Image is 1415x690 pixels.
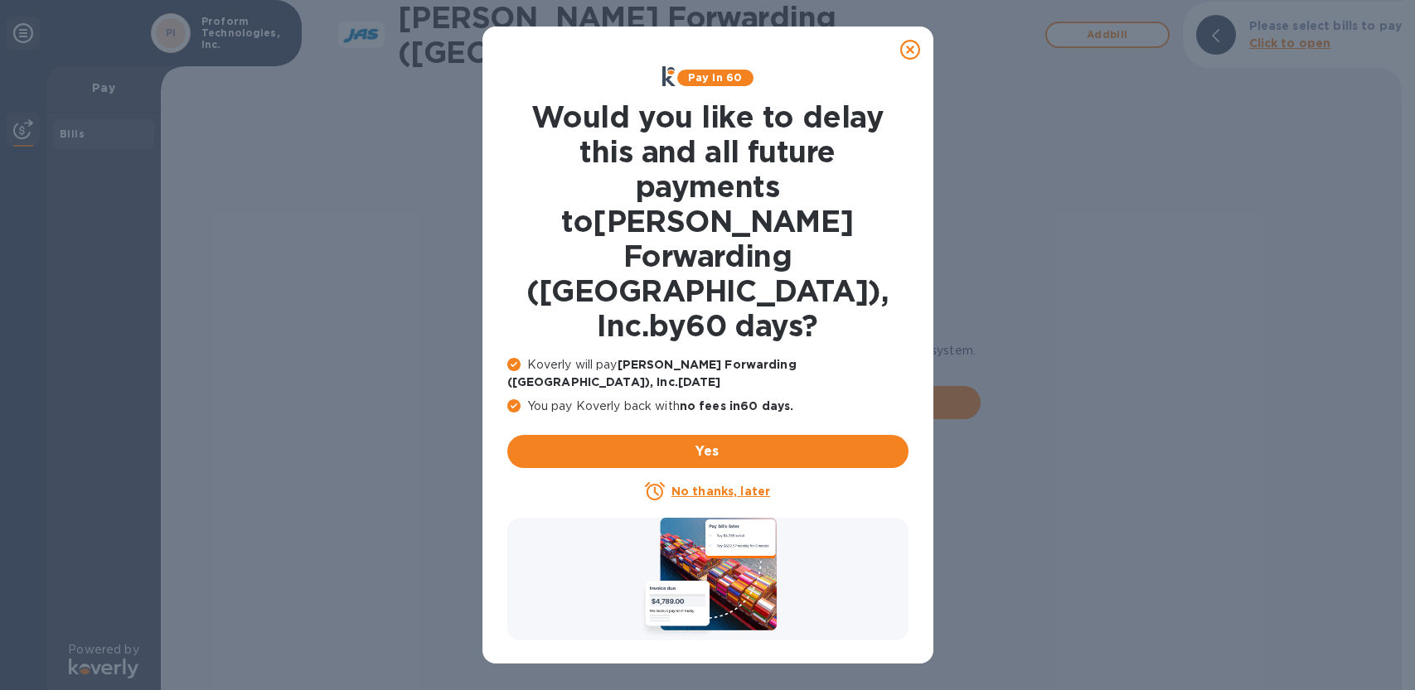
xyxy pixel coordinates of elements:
p: You pay Koverly back with [507,398,909,415]
b: [PERSON_NAME] Forwarding ([GEOGRAPHIC_DATA]), Inc. [DATE] [507,358,797,388]
b: Pay in 60 [688,71,742,84]
u: No thanks, later [671,485,770,498]
h1: Would you like to delay this and all future payments to [PERSON_NAME] Forwarding ([GEOGRAPHIC_DAT... [507,99,909,343]
button: Yes [507,435,909,468]
b: no fees in 60 days . [680,399,793,413]
p: Koverly will pay [507,356,909,391]
span: Yes [521,442,895,461]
